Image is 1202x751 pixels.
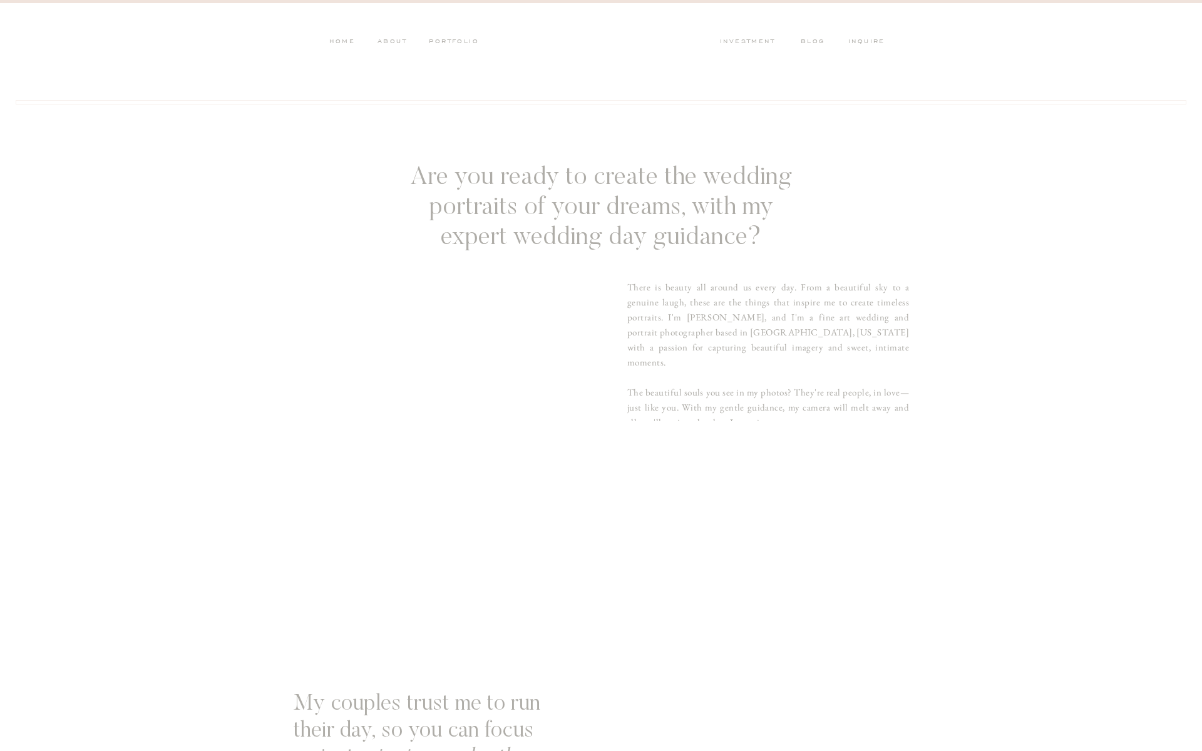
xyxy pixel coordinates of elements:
[374,37,407,48] a: ABOUT
[329,37,355,48] a: HOME
[720,37,781,48] a: investment
[427,37,479,48] a: PORTFOLIO
[848,37,891,48] a: inquire
[399,163,803,254] h3: Are you ready to create the wedding portraits of your dreams, with my expert wedding day guidance?
[801,37,833,48] a: blog
[627,280,909,421] h3: There is beauty all around us every day. From a beautiful sky to a genuine laugh, these are the t...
